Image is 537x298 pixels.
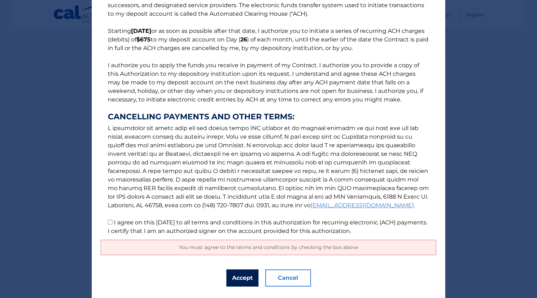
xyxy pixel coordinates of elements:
label: I agree on this [DATE] to all terms and conditions in this authorization for recurring electronic... [108,219,427,234]
b: $675 [136,36,151,43]
strong: CANCELLING PAYMENTS AND OTHER TERMS: [108,113,429,121]
button: Cancel [265,269,311,287]
b: [DATE] [131,28,151,34]
a: [EMAIL_ADDRESS][DOMAIN_NAME] [311,202,414,209]
button: Accept [226,269,259,287]
span: You must agree to the terms and conditions by checking the box above [179,244,358,250]
b: 26 [240,36,247,43]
